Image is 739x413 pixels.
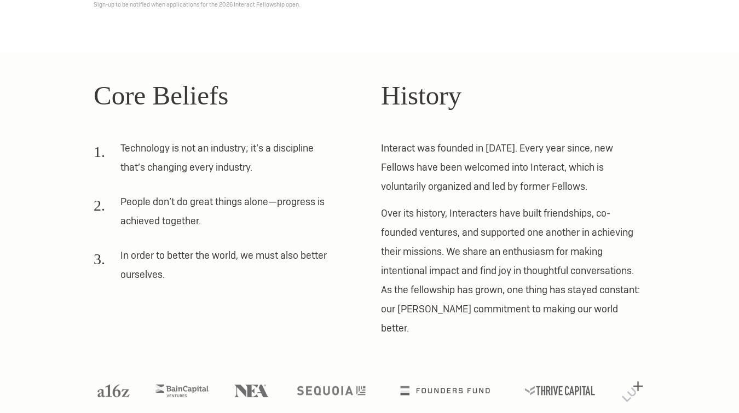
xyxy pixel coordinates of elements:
[155,385,208,397] img: Bain Capital Ventures logo
[381,138,645,196] p: Interact was founded in [DATE]. Every year since, new Fellows have been welcomed into Interact, w...
[94,75,358,116] h2: Core Beliefs
[234,385,269,397] img: NEA logo
[400,386,489,395] img: Founders Fund logo
[94,192,335,238] li: People don’t do great things alone—progress is achieved together.
[381,75,645,116] h2: History
[97,385,129,397] img: A16Z logo
[622,381,643,402] img: Lux Capital logo
[381,203,645,338] p: Over its history, Interacters have built friendships, co-founded ventures, and supported one anot...
[525,386,595,395] img: Thrive Capital logo
[94,246,335,292] li: In order to better the world, we must also better ourselves.
[94,138,335,184] li: Technology is not an industry; it’s a discipline that’s changing every industry.
[297,386,365,395] img: Sequoia logo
